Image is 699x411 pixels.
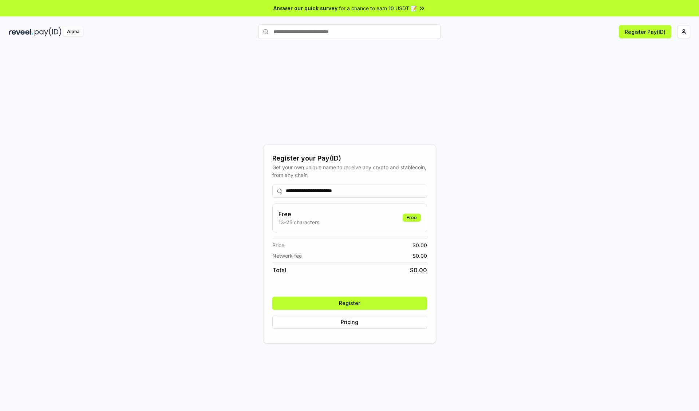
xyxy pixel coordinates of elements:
[412,241,427,249] span: $ 0.00
[63,27,83,36] div: Alpha
[272,163,427,179] div: Get your own unique name to receive any crypto and stablecoin, from any chain
[412,252,427,260] span: $ 0.00
[272,153,427,163] div: Register your Pay(ID)
[272,241,284,249] span: Price
[410,266,427,274] span: $ 0.00
[279,218,319,226] p: 13-25 characters
[403,214,421,222] div: Free
[272,252,302,260] span: Network fee
[273,4,337,12] span: Answer our quick survey
[272,297,427,310] button: Register
[35,27,62,36] img: pay_id
[279,210,319,218] h3: Free
[272,316,427,329] button: Pricing
[619,25,671,38] button: Register Pay(ID)
[339,4,417,12] span: for a chance to earn 10 USDT 📝
[272,266,286,274] span: Total
[9,27,33,36] img: reveel_dark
